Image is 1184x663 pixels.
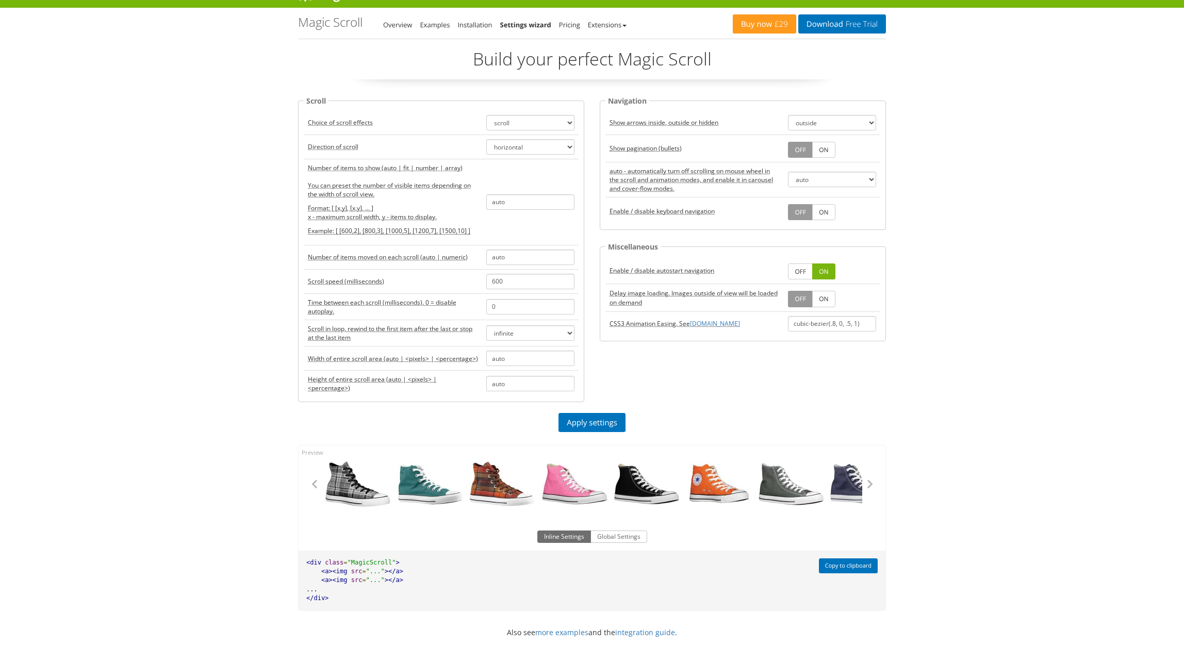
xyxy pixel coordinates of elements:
[308,163,478,241] acronym: items, default: auto
[348,559,396,566] span: "MagicScroll"
[420,20,450,29] a: Examples
[535,627,588,637] a: more examples
[588,20,627,29] a: Extensions
[351,568,363,575] span: src
[366,576,385,584] span: "..."
[798,14,886,34] a: DownloadFree Trial
[788,291,813,307] a: OFF
[812,263,835,279] a: ON
[308,375,478,392] acronym: height, default: auto
[304,95,328,107] legend: Scroll
[819,558,878,573] button: Copy to clipboard
[605,95,649,107] legend: Navigation
[772,20,788,28] span: £29
[308,324,478,342] acronym: loop, default: infinite
[615,627,675,637] a: integration guide
[366,568,385,575] span: "..."
[610,144,682,153] acronym: pagination, default: false
[610,266,714,275] acronym: autostart, default: true
[500,20,551,29] a: Settings wizard
[306,586,318,593] span: ...
[308,277,384,286] acronym: speed, default: 600
[308,118,373,127] acronym: mode, default: scroll
[308,142,358,151] acronym: orientation, default: horizontal
[290,626,894,638] p: Also see and the .
[610,167,780,193] acronym: scrollOnWheel, default: auto
[321,568,348,575] span: <a><img
[298,15,363,29] h1: Magic Scroll
[812,204,835,220] a: ON
[559,20,580,29] a: Pricing
[788,142,813,158] a: OFF
[843,20,878,28] span: Free Trial
[325,559,343,566] span: class
[558,413,626,432] a: Apply settings
[690,319,740,328] a: [DOMAIN_NAME]
[788,263,813,279] a: OFF
[590,531,647,543] button: Global Settings
[610,207,715,216] acronym: keyboard, default: false
[308,226,478,235] p: Example: [ [600,2], [800,3], [1000,5], [1200,7], [1500,10] ]
[537,531,591,543] button: Inline Settings
[351,576,363,584] span: src
[385,576,403,584] span: ></a>
[812,142,835,158] a: ON
[610,319,740,328] acronym: easing, default: cubic-bezier(.8, 0, .5, 1)
[343,559,347,566] span: =
[610,289,780,306] acronym: lazyLoad, default: false
[306,559,321,566] span: <div
[385,568,403,575] span: ></a>
[457,20,492,29] a: Installation
[308,181,478,198] p: You can preset the number of visible items depending on the width of scroll view.
[306,594,328,602] span: </div>
[308,204,478,221] p: Format: [ [x,y], [x,y], ... ] x - maximum scroll width, y - items to display.
[308,298,478,316] acronym: autoplay, default: 0
[383,20,412,29] a: Overview
[298,47,886,79] p: Build your perfect Magic Scroll
[308,253,468,261] acronym: step, default: auto
[308,354,478,363] acronym: width, default: auto
[733,14,796,34] a: Buy now£29
[362,568,366,575] span: =
[362,576,366,584] span: =
[321,576,348,584] span: <a><img
[396,559,399,566] span: >
[610,118,718,127] acronym: arrows, default: outside
[812,291,835,307] a: ON
[788,204,813,220] a: OFF
[605,241,661,253] legend: Miscellaneous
